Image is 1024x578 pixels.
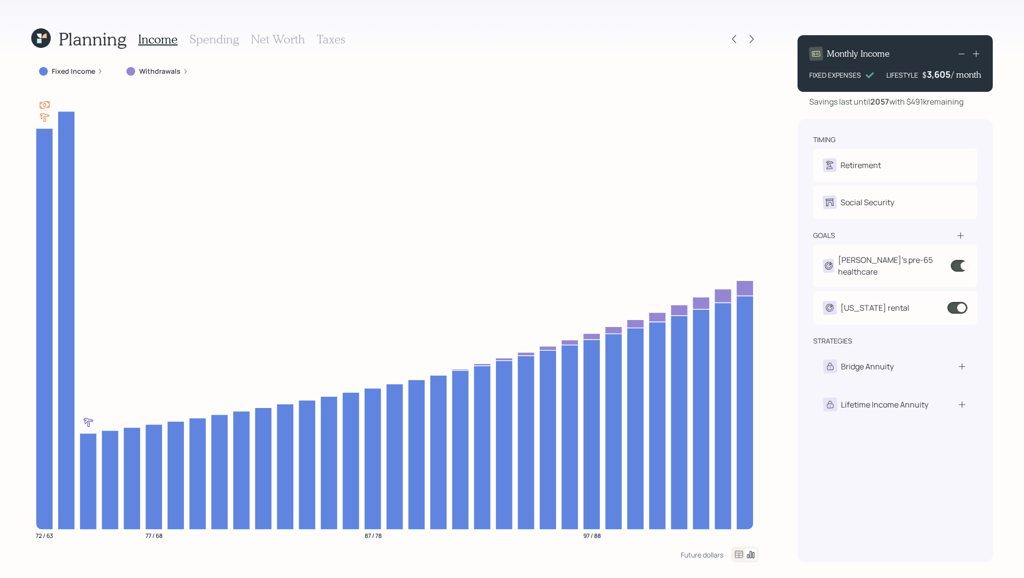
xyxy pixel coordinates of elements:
h3: Spending [189,32,239,46]
div: 3,605 [927,68,951,80]
h1: Planning [59,28,126,49]
div: Future dollars [681,550,723,559]
div: FIXED EXPENSES [809,70,861,80]
tspan: 72 / 63 [36,531,53,539]
div: Retirement [840,159,881,171]
div: LIFESTYLE [886,70,918,80]
div: strategies [813,336,852,346]
div: Bridge Annuity [841,361,894,372]
div: timing [813,135,836,145]
h3: Net Worth [251,32,305,46]
h3: Income [138,32,178,46]
label: Fixed Income [52,66,95,76]
h4: $ [922,69,927,80]
div: Lifetime Income Annuity [841,399,928,410]
div: [US_STATE] rental [840,302,909,314]
div: Savings last until with $491k remaining [809,96,963,107]
div: [PERSON_NAME]'s pre-65 healthcare [838,254,951,278]
b: 2057 [870,96,889,107]
tspan: 87 / 78 [365,531,382,539]
h3: Taxes [317,32,345,46]
tspan: 77 / 68 [145,531,163,539]
div: Social Security [840,196,894,208]
label: Withdrawals [139,66,181,76]
tspan: 97 / 88 [583,531,601,539]
h4: Monthly Income [827,48,890,59]
div: goals [813,231,835,240]
h4: / month [951,69,981,80]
